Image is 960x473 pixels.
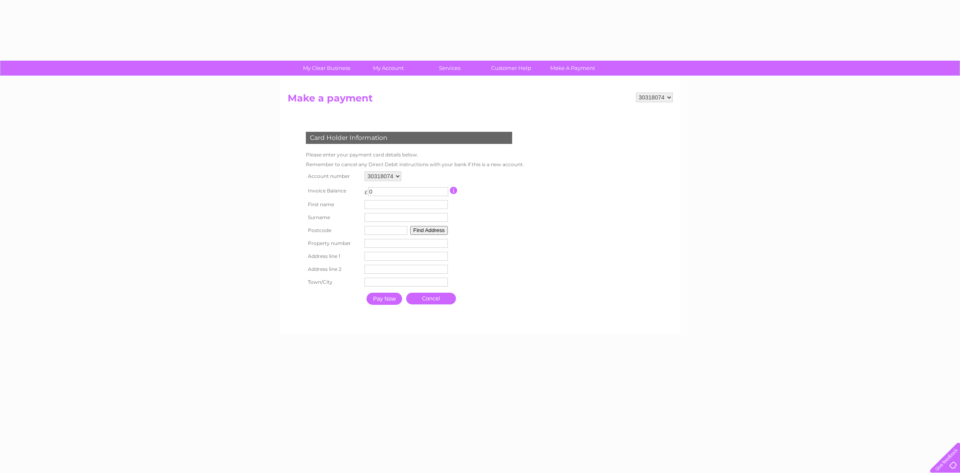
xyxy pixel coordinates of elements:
[306,132,512,144] div: Card Holder Information
[478,61,545,76] a: Customer Help
[304,250,363,263] th: Address line 1
[304,198,363,211] th: First name
[304,160,526,169] td: Remember to cancel any Direct Debit instructions with your bank if this is a new account.
[304,150,526,160] td: Please enter your payment card details below.
[304,237,363,250] th: Property number
[450,187,458,194] input: Information
[304,169,363,183] th: Account number
[355,61,422,76] a: My Account
[304,183,363,198] th: Invoice Balance
[406,293,456,304] a: Cancel
[304,263,363,276] th: Address line 2
[367,293,402,305] input: Pay Now
[365,185,368,195] td: £
[539,61,606,76] a: Make A Payment
[304,276,363,289] th: Town/City
[304,211,363,224] th: Surname
[288,93,673,108] h2: Make a payment
[304,224,363,237] th: Postcode
[416,61,483,76] a: Services
[410,226,448,235] button: Find Address
[293,61,360,76] a: My Clear Business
